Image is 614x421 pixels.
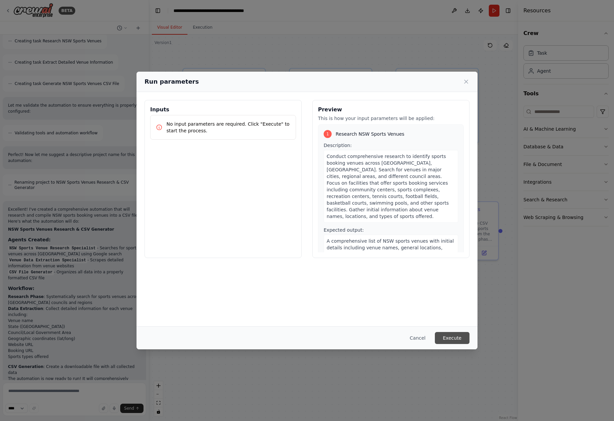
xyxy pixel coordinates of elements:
[145,77,199,86] h2: Run parameters
[166,121,290,134] p: No input parameters are required. Click "Execute" to start the process.
[327,154,449,219] span: Conduct comprehensive research to identify sports booking venues across [GEOGRAPHIC_DATA], [GEOGR...
[327,238,454,270] span: A comprehensive list of NSW sports venues with initial details including venue names, general loc...
[318,115,464,122] p: This is how your input parameters will be applied:
[150,106,296,114] h3: Inputs
[318,106,464,114] h3: Preview
[324,130,332,138] div: 1
[324,227,364,233] span: Expected output:
[324,143,352,148] span: Description:
[336,131,404,137] span: Research NSW Sports Venues
[435,332,469,344] button: Execute
[405,332,431,344] button: Cancel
